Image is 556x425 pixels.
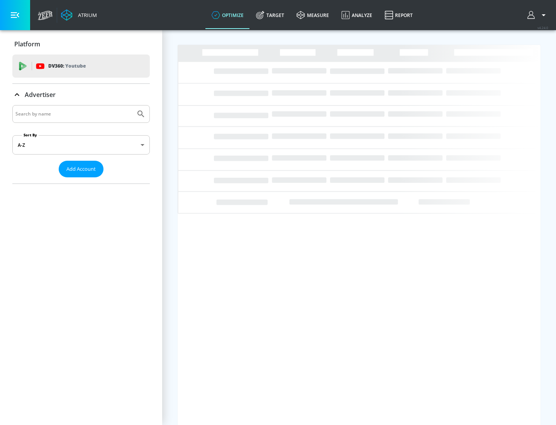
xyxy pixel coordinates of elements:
[75,12,97,19] div: Atrium
[61,9,97,21] a: Atrium
[59,161,103,177] button: Add Account
[12,135,150,155] div: A-Z
[48,62,86,70] p: DV360:
[25,90,56,99] p: Advertiser
[205,1,250,29] a: optimize
[12,84,150,105] div: Advertiser
[537,25,548,30] span: v 4.24.0
[15,109,132,119] input: Search by name
[22,133,39,138] label: Sort By
[12,33,150,55] div: Platform
[12,177,150,184] nav: list of Advertiser
[378,1,419,29] a: Report
[12,54,150,78] div: DV360: Youtube
[66,165,96,173] span: Add Account
[14,40,40,48] p: Platform
[290,1,335,29] a: measure
[335,1,378,29] a: Analyze
[250,1,290,29] a: Target
[12,105,150,184] div: Advertiser
[65,62,86,70] p: Youtube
